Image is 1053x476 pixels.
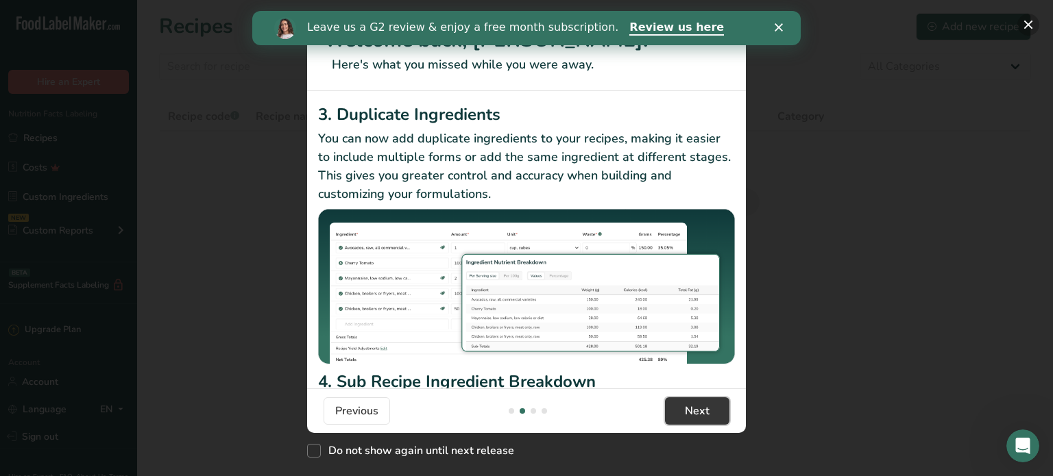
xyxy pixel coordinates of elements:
button: Previous [324,397,390,425]
span: Previous [335,403,378,419]
div: Close [522,12,536,21]
iframe: Intercom live chat [1006,429,1039,462]
button: Next [665,397,729,425]
img: Duplicate Ingredients [318,209,735,364]
iframe: Intercom live chat banner [252,11,801,45]
h2: 3. Duplicate Ingredients [318,102,735,127]
h2: 4. Sub Recipe Ingredient Breakdown [318,369,735,394]
p: Here's what you missed while you were away. [324,55,729,74]
p: You can now add duplicate ingredients to your recipes, making it easier to include multiple forms... [318,129,735,203]
span: Next [685,403,710,419]
span: Do not show again until next release [321,444,514,458]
